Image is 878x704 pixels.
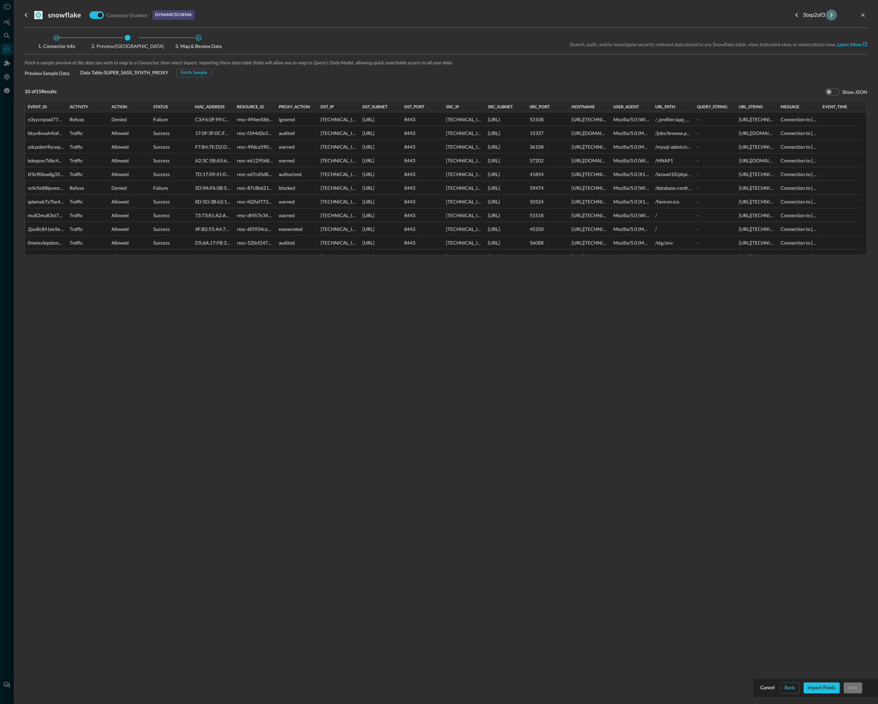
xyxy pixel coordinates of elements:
div: Allowed [111,222,148,236]
div: Failure [153,113,190,126]
div: 8443 [404,140,441,154]
button: Previous step [791,10,802,21]
div: Success [153,222,190,236]
div: - [697,126,733,140]
div: [URL][TECHNICAL_ID] [572,209,608,222]
div: [TECHNICAL_ID] [446,126,482,140]
span: DST_IP [321,104,334,109]
div: - [697,222,733,236]
span: STATUS [153,104,168,109]
div: [URL] [488,250,524,263]
div: Allowed [111,154,148,168]
div: Traffic [70,140,106,154]
div: 7D:17:09:41:07:6B [195,168,231,181]
div: Mozilla/5.0 (Windows NT 10.0; Win64; x64; rv:59.0) Gecko/20100101 Firefox/59.0 [613,209,650,222]
div: resc-520cf247bbc7102ee9994524417d818a551888d47f09754e3e107cf45a8dfe0d [237,236,273,250]
div: 0melxvlepdxmxidi7ovh1www [28,236,64,250]
div: 50524 [530,195,566,209]
span: Fetch a sample preview of the data you wish to map to a Connector, then select import. Importing ... [25,60,867,66]
div: Traffic [70,154,106,168]
div: [URL] [362,181,399,195]
span: SRC_SUBNET [488,104,513,109]
div: https://ec2-18-220-83-220.us-east-2.compute.amazonaws.com [572,126,608,140]
div: http://3.129.83.215:80/favicon.ico [739,195,775,209]
div: 8443 [404,250,441,263]
div: Traffic [70,236,106,250]
div: Allowed [111,168,148,181]
div: http://3.128.47.16:8080/mysql-admin/scripts/setup.php [739,140,775,154]
div: http://3.16.0.115:80/ [739,222,775,236]
div: Import Fields [808,684,835,692]
span: Data Table: SUPER_SASS_SYNTH_PROXY [80,70,168,76]
div: hkyv8vxah4iafni5apezz73l [28,126,64,140]
div: [TECHNICAL_ID] [446,195,482,209]
button: Fetch Sample [177,69,212,77]
div: Connection to 92.119.179.85 from 192.168.11.55 was audited [781,126,817,140]
div: n3yycrqnad778aweqan9aj3f [28,113,64,126]
span: ACTION [111,104,127,109]
span: Map & Review Data [169,44,228,49]
div: Mozilla/5.0 (Windows NT 6.3; Win64; x64) AppleWebKit/537.36 (KHTML, like Gecko) Chrome/72.0.3626.... [613,154,650,168]
div: [URL] [362,250,399,263]
span: EVENT_ID [28,104,47,109]
div: resc-fd2faf77201dd2db527c93a6fa8744dbfc82c6754bb1d105e371164032fb2df8 [237,195,273,209]
div: Success [153,195,190,209]
span: MESSAGE [781,104,799,109]
div: D5:6A:17:FB:31:09 [195,236,231,250]
div: Connection to 167.248.133.126 from 192.168.11.55 was warned [781,209,817,222]
div: authorized [279,168,315,181]
p: Preview Sample Data [25,70,69,77]
div: /stg/.env [655,236,691,250]
div: Connection to 43.133.37.106 from 198.7.119.12 was authorized [781,168,817,181]
div: exonerated [279,222,315,236]
div: http://3.21.123.104:80/_profiler/app_dev.php/phpinfo [739,113,775,126]
div: [TECHNICAL_ID] [321,250,357,263]
div: Mozilla/5.0 (Linux; Android 7.0; SM-G930F) AppleWebKit/537.36 (KHTML, like Gecko) Chrome/76.0.380... [613,250,650,263]
div: blocked [279,181,315,195]
span: MAC_ADDRESS [195,104,225,109]
span: DST_PORT [404,104,424,109]
div: [URL] [488,181,524,195]
div: [URL] [362,140,399,154]
div: [TECHNICAL_ID] [321,140,357,154]
div: 51518 [530,209,566,222]
div: /laravel10/phpinfo.php [655,168,691,181]
div: Success [153,168,190,181]
div: [URL] [488,126,524,140]
div: [URL] [362,195,399,209]
div: resc-5d0afc5c5ec26dab1db3b5c5989a22e714f9435ea0b73a4de989eda86abe8707 [237,250,273,263]
div: 36108 [530,140,566,154]
span: HOSTNAME [572,104,595,109]
div: 56088 [530,236,566,250]
div: Success [153,154,190,168]
div: Allowed [111,195,148,209]
div: warned [279,140,315,154]
div: 8443 [404,154,441,168]
div: Allowed [111,250,148,263]
div: Success [153,236,190,250]
div: Allowed [111,140,148,154]
div: Mozilla/5.0 (Windows NT 10.0; Win64; x64) AppleWebKit/537.36 (KHTML, like Gecko) Chrome/73.0.3683... [613,113,650,126]
div: Traffic [70,168,106,181]
div: [URL] [488,222,524,236]
div: resc-6f5934cab6424dff04995a773c2a2986f37d726b6c11003524b430a24d39bfb9 [237,222,273,236]
div: Mozilla/5.0 (X11; Linux x86_64) AppleWebKit/537.36 (KHTML, like Gecko) Chrome/65.0.3325.146 Safar... [613,168,650,181]
div: Mozilla/5.0 (Macintosh; Intel Mac OS X 10_14_1) AppleWebKit/537.36 (KHTML, like Gecko) Chrome/76.... [613,222,650,236]
div: Mozilla/5.0 (Windows NT 10.0; Win64; x64) AppleWebKit/537.36 (KHTML, like Gecko) Chrome/118.0.0.0... [613,181,650,195]
div: [TECHNICAL_ID] [321,209,357,222]
span: URL_STRING [739,104,763,109]
div: [TECHNICAL_ID] [446,113,482,126]
span: 10 of 15 Results [25,89,57,95]
div: qdamxb7s7bo4n2spnnqa6otc [28,195,64,209]
div: [TECHNICAL_ID] [446,250,482,263]
div: Connection to 14.103.20.212 from 198.7.119.12 was warned [781,140,817,154]
div: / [655,209,691,222]
div: Mozilla/5.0 (Macintosh; Intel Mac OS X 9_0_2) AppleWebKit/548.42 (KHTML, like Gecko) Chrome/78.0.... [613,236,650,250]
div: 73:73:81:A2:AB:7E [195,209,231,222]
div: [URL] [488,209,524,222]
div: /HNAP1 [655,154,691,168]
div: [TECHNICAL_ID] [321,236,357,250]
span: QUERY_STRING [697,104,727,109]
div: audited [279,236,315,250]
div: Connection to 162.244.210.99 from 10.100.12.127 was blocked [781,181,817,195]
